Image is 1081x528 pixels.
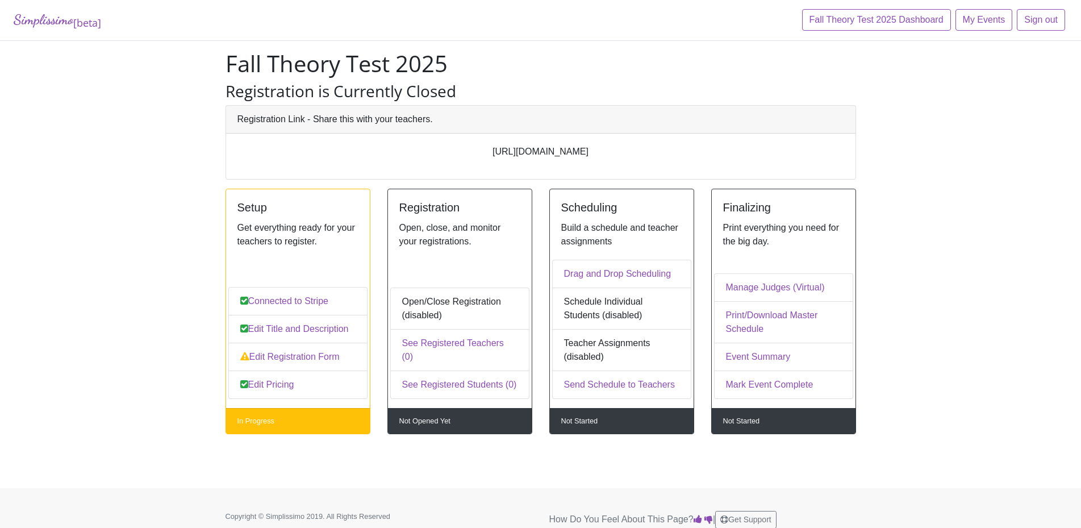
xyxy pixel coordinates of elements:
[226,50,856,77] h1: Fall Theory Test 2025
[228,287,368,315] a: Connected to Stripe
[228,343,368,371] a: Edit Registration Form
[399,221,520,248] p: Open, close, and monitor your registrations.
[561,201,682,214] h5: Scheduling
[228,371,368,399] a: Edit Pricing
[552,260,691,288] a: Drag and Drop Scheduling
[390,329,529,371] a: See Registered Teachers (0)
[723,221,844,248] p: Print everything you need for the big day.
[723,201,844,214] h5: Finalizing
[561,417,598,425] small: Not Started
[237,417,274,425] small: In Progress
[226,511,424,522] p: Copyright © Simplissimo 2019. All Rights Reserved
[552,371,691,399] a: Send Schedule to Teachers
[237,145,844,159] p: [URL][DOMAIN_NAME]
[714,301,853,343] a: Print/Download Master Schedule
[714,371,853,399] a: Mark Event Complete
[390,288,529,330] div: Open/Close Registration (disabled)
[552,288,691,330] div: Schedule Individual Students (disabled)
[1017,9,1065,31] a: Sign out
[802,9,951,31] a: Fall Theory Test 2025 Dashboard
[552,329,691,371] div: Teacher Assignments (disabled)
[723,417,760,425] small: Not Started
[714,273,853,302] a: Manage Judges (Virtual)
[14,9,101,31] a: Simplissimo[beta]
[73,16,101,30] sub: [beta]
[228,315,368,343] a: Edit Title and Description
[226,106,855,134] div: Registration Link - Share this with your teachers.
[237,201,358,214] h5: Setup
[399,417,450,425] small: Not Opened Yet
[399,201,520,214] h5: Registration
[561,221,682,248] p: Build a schedule and teacher assignments
[237,221,358,248] p: Get everything ready for your teachers to register.
[714,343,853,371] a: Event Summary
[226,82,856,101] h3: Registration is Currently Closed
[955,9,1013,31] a: My Events
[390,371,529,399] a: See Registered Students (0)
